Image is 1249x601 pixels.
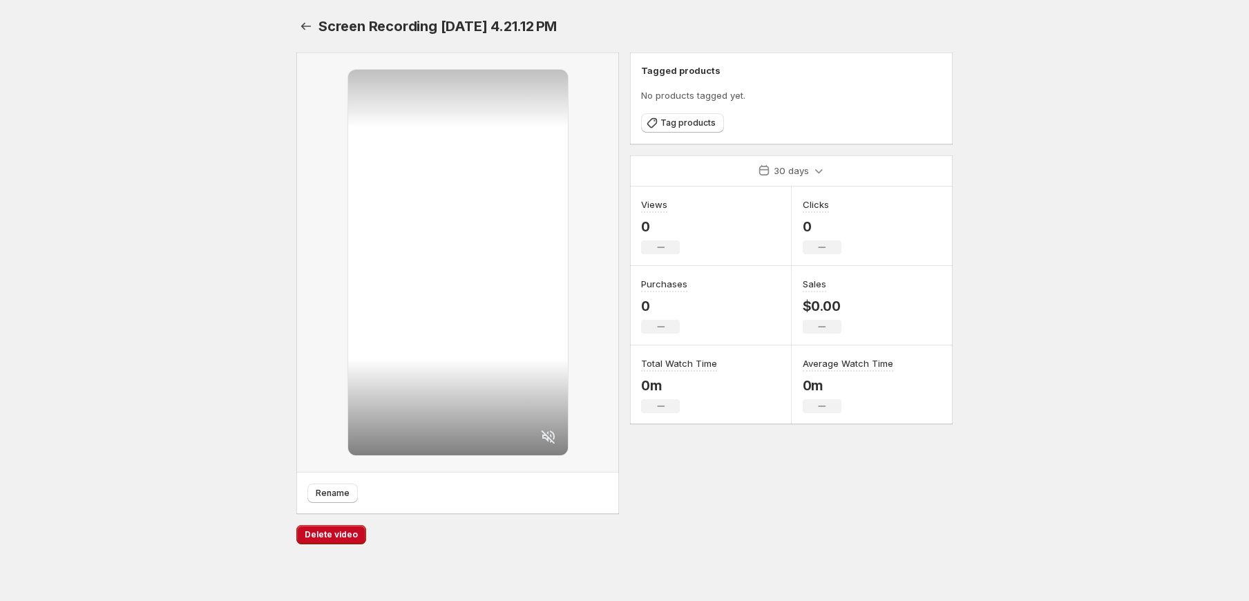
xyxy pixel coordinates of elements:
p: 0 [641,218,680,235]
h3: Sales [803,277,826,291]
h3: Total Watch Time [641,356,717,370]
p: No products tagged yet. [641,88,942,102]
button: Rename [307,484,358,503]
span: Screen Recording [DATE] 4.21.12 PM [318,18,557,35]
button: Delete video [296,525,366,544]
h3: Average Watch Time [803,356,893,370]
h3: Purchases [641,277,687,291]
span: Rename [316,488,350,499]
button: Settings [296,17,316,36]
h3: Views [641,198,667,211]
p: 0 [803,218,841,235]
p: 0 [641,298,687,314]
button: Tag products [641,113,724,133]
h3: Clicks [803,198,829,211]
p: $0.00 [803,298,841,314]
p: 0m [641,377,717,394]
p: 30 days [774,164,809,178]
span: Tag products [660,117,716,128]
p: 0m [803,377,893,394]
span: Delete video [305,529,358,540]
h6: Tagged products [641,64,942,77]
